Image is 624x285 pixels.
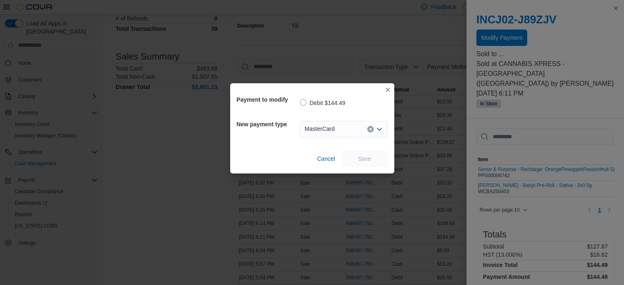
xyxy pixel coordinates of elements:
h5: New payment type [237,116,298,132]
button: Clear input [367,126,374,132]
button: Closes this modal window [383,85,393,95]
button: Open list of options [376,126,383,132]
span: Save [358,155,371,163]
button: Save [342,150,388,167]
label: Debit $144.49 [300,98,345,108]
button: Cancel [314,150,338,167]
h5: Payment to modify [237,91,298,108]
input: Accessible screen reader label [338,124,339,134]
span: Cancel [317,155,335,163]
span: MasterCard [305,124,335,134]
